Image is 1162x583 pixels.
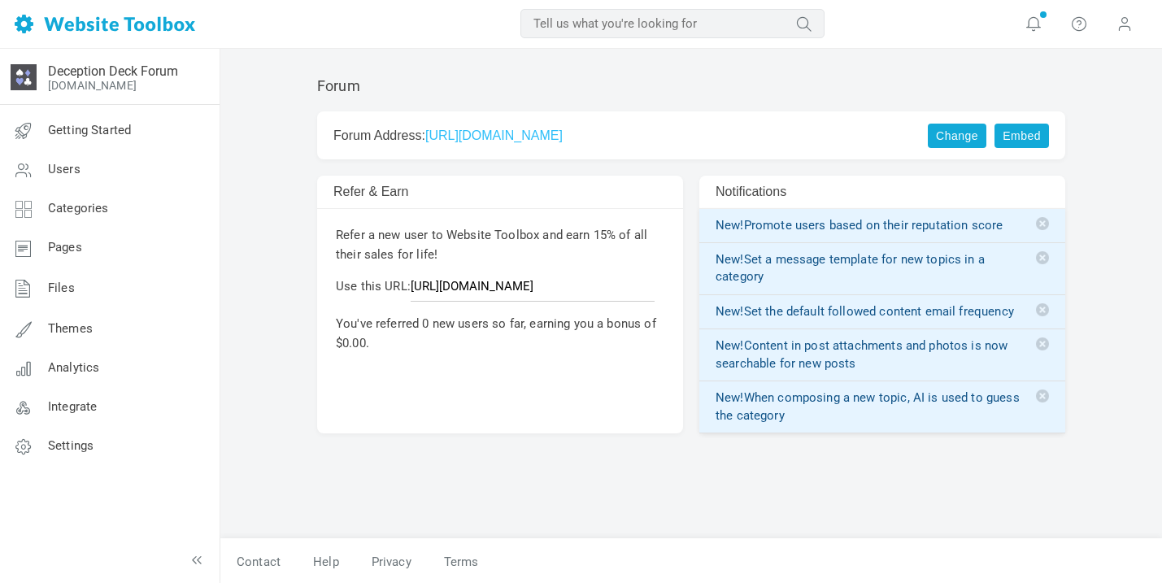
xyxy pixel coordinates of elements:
[716,252,744,267] span: New!
[48,79,137,92] a: [DOMAIN_NAME]
[220,548,297,576] a: Contact
[716,337,1049,372] div: Content in post attachments and photos is now searchable for new posts
[48,321,93,336] span: Themes
[48,399,97,414] span: Integrate
[355,548,428,576] a: Privacy
[716,304,744,319] span: New!
[716,389,1049,424] div: When composing a new topic, AI is used to guess the category
[297,548,355,576] a: Help
[48,281,75,295] span: Files
[336,276,664,302] p: Use this URL:
[428,548,479,576] a: Terms
[520,9,825,38] input: Tell us what you're looking for
[1036,389,1049,402] span: Delete notification
[1036,217,1049,230] span: Delete notification
[928,124,986,148] a: Change
[716,217,1049,234] a: New!Promote users based on their reputation score
[716,251,1049,286] a: New!Set a message template for new topics in a category
[48,63,178,79] a: Deception Deck Forum
[317,77,360,95] h1: Forum
[425,128,563,142] a: [URL][DOMAIN_NAME]
[333,128,906,143] h2: Forum Address:
[1036,337,1049,350] span: Delete notification
[336,225,664,264] p: Refer a new user to Website Toolbox and earn 15% of all their sales for life!
[48,438,94,453] span: Settings
[716,390,744,405] span: New!
[994,124,1049,148] a: Embed
[11,64,37,90] img: true%20crime%20deception%20detection%20statement%20analysis-2.png
[48,201,109,215] span: Categories
[716,184,982,199] h2: Notifications
[336,314,664,353] p: You've referred 0 new users so far, earning you a bonus of $0.00.
[48,240,82,255] span: Pages
[716,218,744,233] span: New!
[48,360,99,375] span: Analytics
[48,162,81,176] span: Users
[1036,303,1049,316] span: Delete notification
[716,338,744,353] span: New!
[333,184,600,199] h2: Refer & Earn
[1036,251,1049,264] span: Delete notification
[48,123,131,137] span: Getting Started
[716,303,1049,320] a: New!Set the default followed content email frequency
